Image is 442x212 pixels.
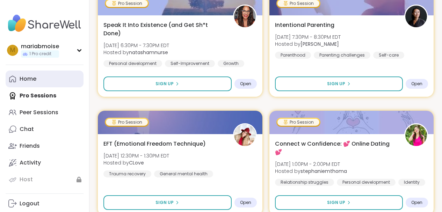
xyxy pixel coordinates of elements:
[275,52,311,59] div: Parenthood
[373,52,404,59] div: Self-care
[277,119,319,126] div: Pro Session
[21,43,59,50] div: mariabmoise
[6,195,84,212] a: Logout
[6,154,84,171] a: Activity
[275,41,341,47] span: Hosted by
[6,121,84,138] a: Chat
[275,140,397,156] span: Connect w Confidence: 💕 Online Dating 💕
[275,168,347,175] span: Hosted by
[103,140,206,148] span: EFT (Emotional Freedom Technique)
[234,6,256,27] img: natashamnurse
[314,52,370,59] div: Parenting challenges
[20,176,33,183] div: Host
[240,81,251,87] span: Open
[20,159,41,167] div: Activity
[405,6,427,27] img: Natasha
[103,76,232,91] button: Sign Up
[106,119,148,126] div: Pro Session
[398,179,425,186] div: Identity
[103,21,225,38] span: Speak It Into Existence (and Get Sh*t Done)
[411,200,422,205] span: Open
[275,34,341,41] span: [DATE] 7:30PM - 8:30PM EDT
[327,81,345,87] span: Sign Up
[103,60,162,67] div: Personal development
[275,195,403,210] button: Sign Up
[155,81,174,87] span: Sign Up
[103,159,169,166] span: Hosted by
[6,104,84,121] a: Peer Sessions
[103,195,232,210] button: Sign Up
[300,41,339,47] b: [PERSON_NAME]
[155,199,174,206] span: Sign Up
[10,46,15,55] span: m
[20,75,36,83] div: Home
[129,159,144,166] b: CLove
[300,168,347,175] b: stephaniemthoma
[20,125,34,133] div: Chat
[337,179,396,186] div: Personal development
[154,170,213,177] div: General mental health
[411,81,422,87] span: Open
[275,161,347,168] span: [DATE] 1:00PM - 2:00PM EDT
[20,109,58,116] div: Peer Sessions
[275,179,334,186] div: Relationship struggles
[218,60,244,67] div: Growth
[6,71,84,87] a: Home
[240,200,251,205] span: Open
[275,76,403,91] button: Sign Up
[234,124,256,146] img: CLove
[6,11,84,36] img: ShareWell Nav Logo
[29,51,51,57] span: 1 Pro credit
[20,200,39,207] div: Logout
[6,171,84,188] a: Host
[103,170,151,177] div: Trauma recovery
[20,142,40,150] div: Friends
[103,42,169,49] span: [DATE] 6:30PM - 7:30PM EDT
[129,49,168,56] b: natashamnurse
[103,152,169,159] span: [DATE] 12:30PM - 1:30PM EDT
[327,199,345,206] span: Sign Up
[103,49,169,56] span: Hosted by
[275,21,334,29] span: Intentional Parenting
[405,124,427,146] img: stephaniemthoma
[165,60,215,67] div: Self-Improvement
[6,138,84,154] a: Friends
